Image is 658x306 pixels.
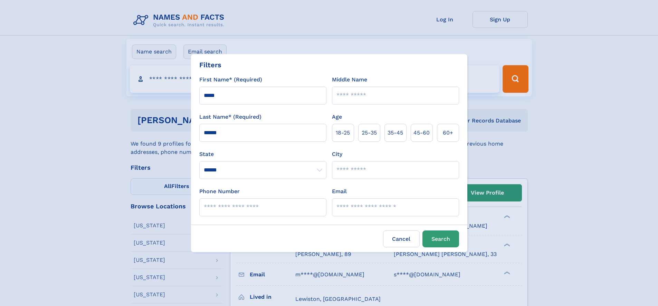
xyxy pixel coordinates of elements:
label: Last Name* (Required) [199,113,261,121]
label: Middle Name [332,76,367,84]
button: Search [422,230,459,247]
span: 35‑45 [388,129,403,137]
label: Phone Number [199,187,240,196]
label: Age [332,113,342,121]
div: Filters [199,60,221,70]
label: Cancel [383,230,420,247]
span: 18‑25 [336,129,350,137]
label: First Name* (Required) [199,76,262,84]
label: Email [332,187,347,196]
span: 25‑35 [362,129,377,137]
span: 45‑60 [413,129,430,137]
span: 60+ [443,129,453,137]
label: State [199,150,326,158]
label: City [332,150,342,158]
